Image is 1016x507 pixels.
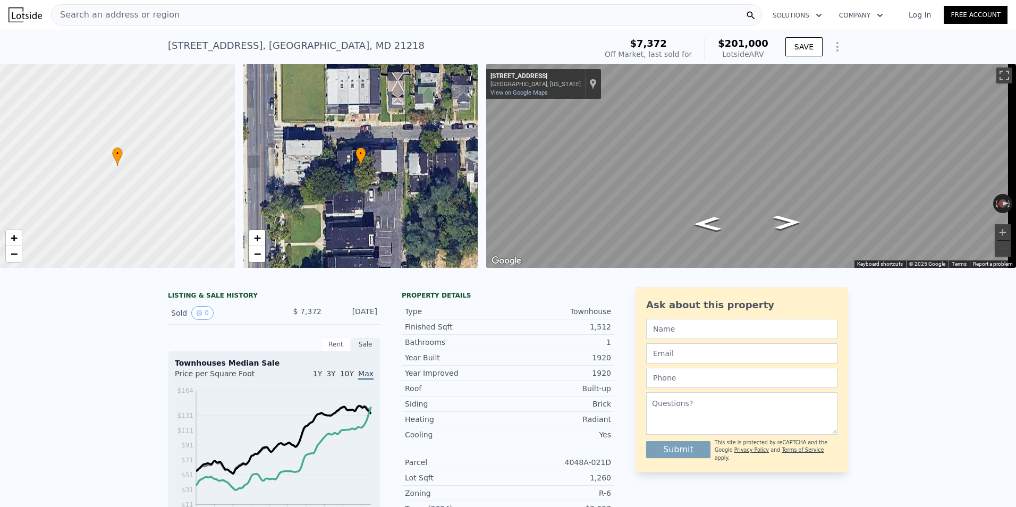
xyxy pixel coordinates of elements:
tspan: $164 [177,387,193,394]
button: View historical data [191,306,214,320]
span: − [253,247,260,260]
div: Bathrooms [405,337,508,348]
div: 1,260 [508,472,611,483]
div: Off Market, last sold for [605,49,692,60]
div: Rent [321,337,351,351]
path: Go South, Greenmount Ave [761,212,812,233]
div: R-6 [508,488,611,498]
div: Siding [405,399,508,409]
div: Street View [486,64,1016,268]
tspan: $131 [177,412,193,419]
input: Phone [646,368,837,388]
div: LISTING & SALE HISTORY [168,291,380,302]
a: Zoom out [6,246,22,262]
div: Lotside ARV [718,49,768,60]
button: Rotate counterclockwise [993,194,999,213]
button: Zoom out [995,241,1011,257]
div: Ask about this property [646,298,837,312]
tspan: $91 [181,442,193,449]
span: + [253,231,260,244]
a: View on Google Maps [490,89,548,96]
span: 10Y [340,369,354,378]
input: Email [646,343,837,364]
div: Sale [351,337,380,351]
div: Built-up [508,383,611,394]
a: Open this area in Google Maps (opens a new window) [489,254,524,268]
div: Type [405,306,508,317]
tspan: $51 [181,471,193,479]
div: Yes [508,429,611,440]
a: Show location on map [589,78,597,90]
div: Townhouses Median Sale [175,358,374,368]
button: Company [831,6,892,25]
path: Go North, MD-45 [682,213,733,234]
span: $7,372 [630,38,666,49]
div: [DATE] [330,306,377,320]
tspan: $111 [177,427,193,434]
span: 3Y [326,369,335,378]
button: Reset the view [993,199,1013,208]
div: This site is protected by reCAPTCHA and the Google and apply. [715,439,837,462]
a: Zoom in [6,230,22,246]
div: Price per Square Foot [175,368,274,385]
span: + [11,231,18,244]
div: • [112,147,123,166]
button: Zoom in [995,224,1011,240]
div: [STREET_ADDRESS] [490,72,581,81]
div: 1920 [508,368,611,378]
div: • [355,147,366,166]
img: Google [489,254,524,268]
div: [GEOGRAPHIC_DATA], [US_STATE] [490,81,581,88]
div: Map [486,64,1016,268]
a: Terms of Service [782,447,824,453]
div: [STREET_ADDRESS] , [GEOGRAPHIC_DATA] , MD 21218 [168,38,425,53]
div: Sold [171,306,266,320]
button: Toggle fullscreen view [996,67,1012,83]
div: Year Built [405,352,508,363]
div: Roof [405,383,508,394]
div: Townhouse [508,306,611,317]
span: $201,000 [718,38,768,49]
div: Year Improved [405,368,508,378]
span: Search an address or region [52,9,180,21]
a: Zoom in [249,230,265,246]
span: 1Y [313,369,322,378]
span: • [112,149,123,158]
div: Radiant [508,414,611,425]
div: 1,512 [508,322,611,332]
a: Privacy Policy [734,447,769,453]
img: Lotside [9,7,42,22]
span: Max [358,369,374,380]
span: © 2025 Google [909,261,945,267]
a: Log In [896,10,944,20]
input: Name [646,319,837,339]
div: Property details [402,291,614,300]
span: − [11,247,18,260]
a: Terms (opens in new tab) [952,261,967,267]
div: Zoning [405,488,508,498]
div: Lot Sqft [405,472,508,483]
a: Zoom out [249,246,265,262]
div: 1 [508,337,611,348]
div: Finished Sqft [405,322,508,332]
div: 4048A-021D [508,457,611,468]
span: $ 7,372 [293,307,321,316]
div: Heating [405,414,508,425]
button: Solutions [764,6,831,25]
button: Keyboard shortcuts [857,260,903,268]
tspan: $31 [181,486,193,494]
tspan: $71 [181,457,193,464]
button: Show Options [827,36,848,57]
button: SAVE [785,37,823,56]
span: • [355,149,366,158]
button: Rotate clockwise [1007,194,1013,213]
button: Submit [646,441,710,458]
a: Free Account [944,6,1007,24]
a: Report a problem [973,261,1013,267]
div: Parcel [405,457,508,468]
div: Cooling [405,429,508,440]
div: 1920 [508,352,611,363]
div: Brick [508,399,611,409]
